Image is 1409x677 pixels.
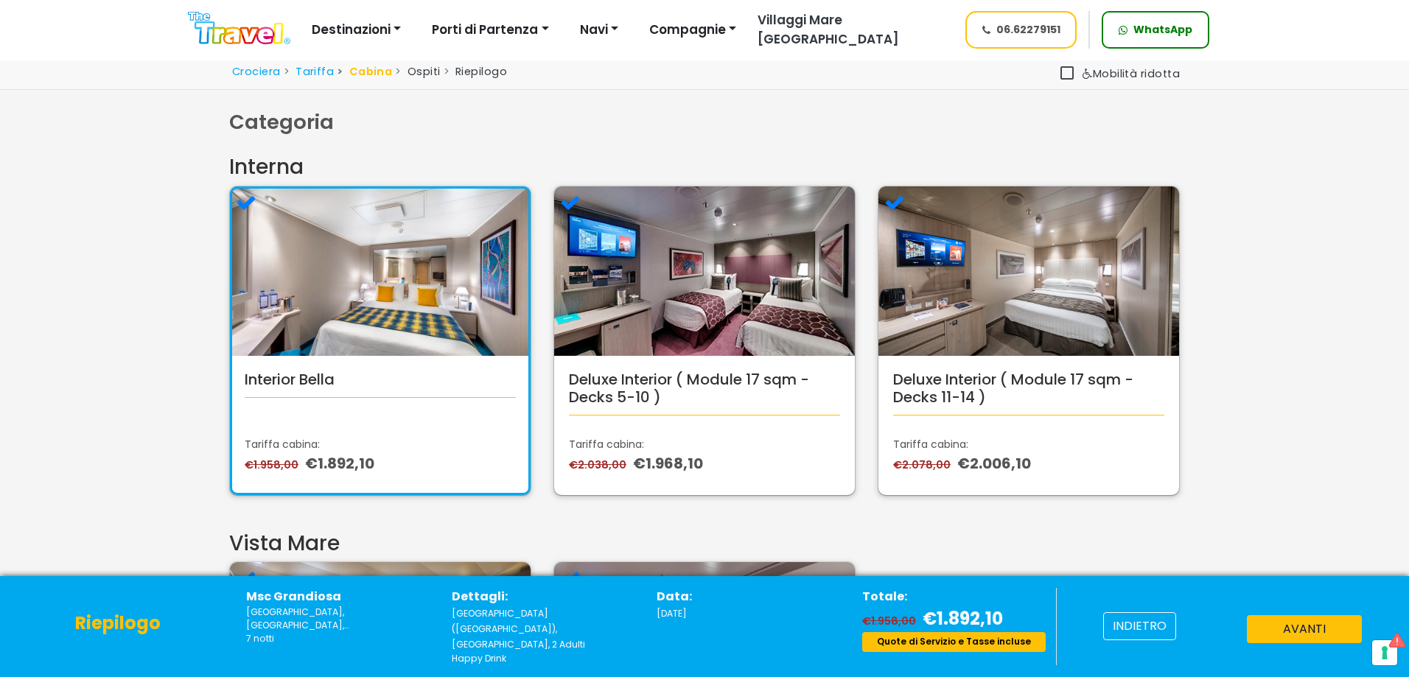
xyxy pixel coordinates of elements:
[452,607,585,650] span: [GEOGRAPHIC_DATA] ([GEOGRAPHIC_DATA]), [GEOGRAPHIC_DATA], 2 Adulti
[246,588,430,606] p: Msc Grandiosa
[569,437,840,452] p: Tariffa cabina:
[569,457,630,472] span: €2.038,00
[996,22,1060,38] span: 06.62279151
[188,12,290,45] img: Logo The Travel
[452,652,635,665] p: Happy Drink
[758,11,899,48] span: Villaggi Mare [GEOGRAPHIC_DATA]
[1102,11,1209,49] a: WhatsApp
[570,15,628,45] button: Navi
[862,588,1046,606] p: Totale:
[75,613,161,634] h4: Riepilogo
[965,11,1077,49] a: 06.62279151
[640,15,746,45] button: Compagnie
[862,632,1046,653] div: Quote di Servizio e Tasse incluse
[554,186,855,356] img: IR1.webp
[246,632,430,645] p: 7 notti
[422,15,558,45] button: Porti di Partenza
[232,64,281,79] a: Crociera
[1247,615,1362,643] button: avanti
[229,155,1180,180] h3: Interna
[862,614,920,628] span: €1.958,00
[1083,66,1180,81] span: Mobilità ridotta
[657,588,840,606] p: Data:
[246,606,430,633] small: Palermo,Ibiza,Valencia,Marseille,Genoa,Civitavecchia,Palermo
[302,15,410,45] button: Destinazioni
[957,453,1031,474] span: €2.006,10
[746,11,951,49] a: Villaggi Mare [GEOGRAPHIC_DATA]
[334,64,392,80] li: Cabina
[893,437,1164,452] p: Tariffa cabina:
[633,453,703,474] span: €1.968,10
[392,64,440,80] li: Ospiti
[657,607,687,620] span: [DATE]
[1103,612,1176,640] button: indietro
[893,371,1164,406] h5: Deluxe Interior ( Module 17 sqm - Decks 11-14 )
[441,64,508,80] li: Riepilogo
[923,606,1003,631] span: €1.892,10
[1133,22,1192,38] span: WhatsApp
[296,64,334,79] a: Tariffa
[893,457,954,472] span: €2.078,00
[452,588,635,606] p: Dettagli:
[229,108,1180,138] div: Categoria
[878,186,1179,356] img: IR2.webp
[569,371,840,406] h5: Deluxe Interior ( Module 17 sqm - Decks 5-10 )
[229,531,1180,556] h3: Vista Mare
